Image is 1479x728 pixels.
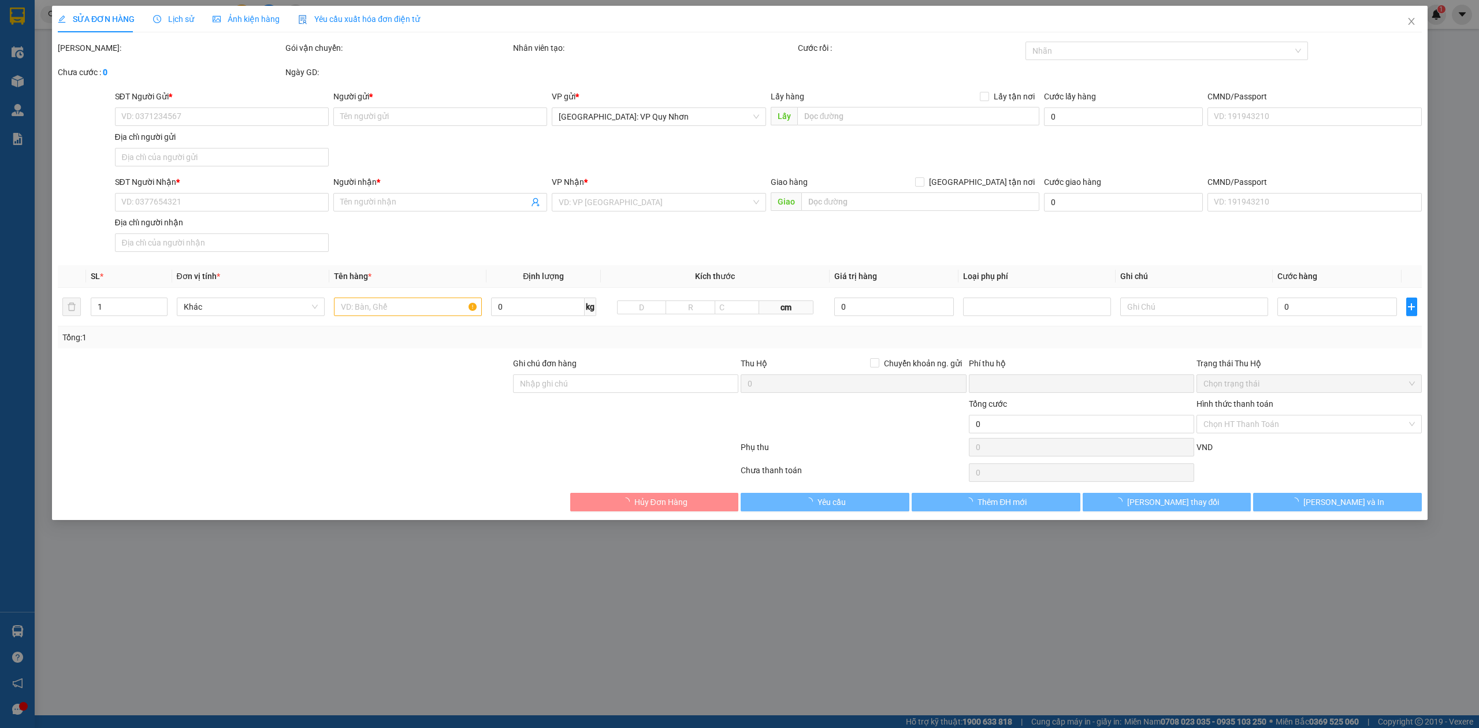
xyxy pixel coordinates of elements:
[513,359,577,368] label: Ghi chú đơn hàng
[58,15,66,23] span: edit
[552,177,584,187] span: VP Nhận
[513,374,738,393] input: Ghi chú đơn hàng
[834,272,876,281] span: Giá trị hàng
[1127,496,1219,508] span: [PERSON_NAME] thay đổi
[523,272,564,281] span: Định lượng
[333,298,481,316] input: VD: Bàn, Ghế
[1114,497,1127,506] span: loading
[62,331,570,344] div: Tổng: 1
[153,14,194,24] span: Lịch sử
[285,66,511,79] div: Ngày GD:
[924,176,1039,188] span: [GEOGRAPHIC_DATA] tận nơi
[333,176,547,188] div: Người nhận
[153,15,161,23] span: clock-circle
[531,198,540,207] span: user-add
[1406,302,1416,311] span: plus
[714,300,759,314] input: C
[62,298,81,316] button: delete
[1291,497,1303,506] span: loading
[801,192,1039,211] input: Dọc đường
[183,298,317,315] span: Khác
[1115,265,1272,288] th: Ghi chú
[114,233,328,252] input: Địa chỉ của người nhận
[989,90,1039,103] span: Lấy tận nơi
[1395,6,1427,38] button: Close
[958,265,1115,288] th: Loại phụ phí
[114,148,328,166] input: Địa chỉ của người gửi
[58,66,283,79] div: Chưa cước :
[879,357,966,370] span: Chuyển khoản ng. gửi
[114,131,328,143] div: Địa chỉ người gửi
[965,497,978,506] span: loading
[1043,177,1101,187] label: Cước giao hàng
[666,300,715,314] input: R
[285,42,511,54] div: Gói vận chuyển:
[1196,357,1421,370] div: Trạng thái Thu Hộ
[968,357,1194,374] div: Phí thu hộ
[114,216,328,229] div: Địa chỉ người nhận
[1196,399,1273,408] label: Hình thức thanh toán
[58,42,283,54] div: [PERSON_NAME]:
[1043,107,1203,126] input: Cước lấy hàng
[213,15,221,23] span: picture
[621,497,634,506] span: loading
[1196,443,1212,452] span: VND
[298,15,307,24] img: icon
[114,176,328,188] div: SĐT Người Nhận
[114,90,328,103] div: SĐT Người Gửi
[1406,298,1417,316] button: plus
[58,14,135,24] span: SỬA ĐƠN HÀNG
[559,108,759,125] span: Bình Định: VP Quy Nhơn
[1207,176,1421,188] div: CMND/Passport
[617,300,666,314] input: D
[213,14,280,24] span: Ảnh kiện hàng
[798,42,1023,54] div: Cước rồi :
[103,68,107,77] b: 0
[770,107,797,125] span: Lấy
[1207,90,1421,103] div: CMND/Passport
[1253,493,1422,511] button: [PERSON_NAME] và In
[570,493,738,511] button: Hủy Đơn Hàng
[1277,272,1317,281] span: Cước hàng
[741,493,909,511] button: Yêu cầu
[912,493,1080,511] button: Thêm ĐH mới
[695,272,735,281] span: Kích thước
[333,90,547,103] div: Người gửi
[968,399,1006,408] span: Tổng cước
[634,496,687,508] span: Hủy Đơn Hàng
[739,464,967,484] div: Chưa thanh toán
[770,177,807,187] span: Giao hàng
[770,92,804,101] span: Lấy hàng
[797,107,1039,125] input: Dọc đường
[1043,92,1095,101] label: Cước lấy hàng
[1406,17,1415,26] span: close
[759,300,813,314] span: cm
[741,359,767,368] span: Thu Hộ
[1303,496,1384,508] span: [PERSON_NAME] và In
[804,497,817,506] span: loading
[1203,375,1414,392] span: Chọn trạng thái
[585,298,596,316] span: kg
[739,441,967,461] div: Phụ thu
[1043,193,1203,211] input: Cước giao hàng
[1082,493,1251,511] button: [PERSON_NAME] thay đổi
[552,90,765,103] div: VP gửi
[770,192,801,211] span: Giao
[817,496,845,508] span: Yêu cầu
[1120,298,1268,316] input: Ghi Chú
[91,272,100,281] span: SL
[176,272,220,281] span: Đơn vị tính
[333,272,371,281] span: Tên hàng
[298,14,420,24] span: Yêu cầu xuất hóa đơn điện tử
[513,42,796,54] div: Nhân viên tạo:
[978,496,1027,508] span: Thêm ĐH mới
